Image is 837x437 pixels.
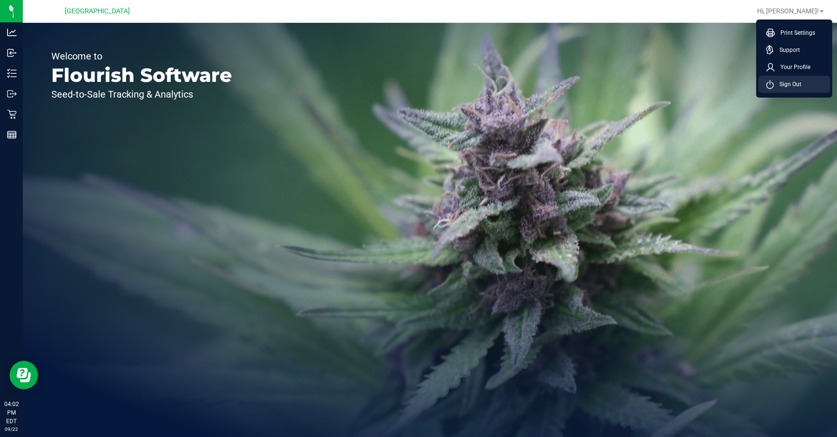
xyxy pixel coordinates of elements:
[4,400,19,426] p: 04:02 PM EDT
[4,426,19,433] p: 09/22
[65,7,130,15] span: [GEOGRAPHIC_DATA]
[51,89,232,99] p: Seed-to-Sale Tracking & Analytics
[7,48,17,58] inline-svg: Inbound
[775,28,815,38] span: Print Settings
[51,66,232,85] p: Flourish Software
[775,62,810,72] span: Your Profile
[7,69,17,78] inline-svg: Inventory
[7,28,17,37] inline-svg: Analytics
[759,76,830,93] li: Sign Out
[774,45,800,55] span: Support
[51,51,232,61] p: Welcome to
[7,130,17,139] inline-svg: Reports
[757,7,819,15] span: Hi, [PERSON_NAME]!
[766,45,826,55] a: Support
[10,361,38,389] iframe: Resource center
[774,79,801,89] span: Sign Out
[7,89,17,99] inline-svg: Outbound
[7,109,17,119] inline-svg: Retail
